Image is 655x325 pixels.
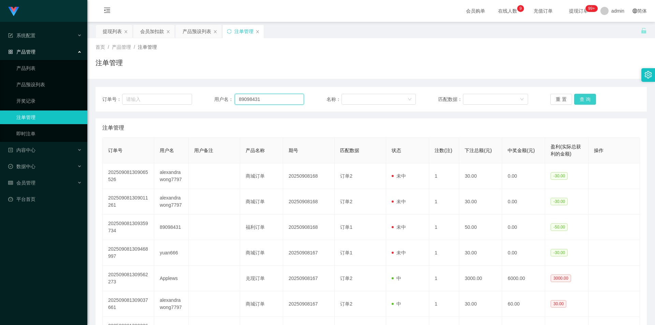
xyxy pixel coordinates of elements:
td: 30.00 [459,189,502,215]
td: 202509081309011261 [103,189,154,215]
i: 图标: down [408,97,412,102]
td: 1 [429,189,459,215]
td: alexandrawong7797 [154,291,189,317]
i: 图标: menu-fold [96,0,119,22]
i: 图标: appstore-o [8,49,13,54]
td: 商城订单 [240,189,283,215]
span: 提现订单 [566,9,592,13]
td: 0.00 [502,240,545,266]
td: alexandrawong7797 [154,163,189,189]
td: 20250908167 [283,266,335,291]
a: 即时注单 [16,127,82,141]
td: 1 [429,215,459,240]
i: 图标: form [8,33,13,38]
span: -30.00 [551,172,568,180]
sup: 1111 [585,5,598,12]
td: 1 [429,240,459,266]
td: 3000.00 [459,266,502,291]
td: 1 [429,163,459,189]
span: 订单1 [340,224,352,230]
td: 1 [429,291,459,317]
td: 20250908168 [283,163,335,189]
td: 20250908167 [283,240,335,266]
span: 订单1 [340,250,352,255]
td: 202509081309037661 [103,291,154,317]
span: 注单管理 [138,44,157,50]
span: -30.00 [551,249,568,256]
div: 会员加扣款 [140,25,164,38]
a: 注单管理 [16,110,82,124]
span: 在线人数 [495,9,521,13]
span: 注数(注) [435,148,452,153]
span: 30.00 [551,300,566,308]
span: / [134,44,135,50]
span: 匹配数据： [438,96,463,103]
span: 订单2 [340,173,352,179]
span: 用户备注 [194,148,213,153]
input: 请输入 [235,94,304,105]
td: 202509081309065526 [103,163,154,189]
div: 注单管理 [234,25,253,38]
td: 0.00 [502,215,545,240]
td: yuan666 [154,240,189,266]
span: 数据中心 [8,164,35,169]
span: 首页 [96,44,105,50]
h1: 注单管理 [96,58,123,68]
span: 中奖金额(元) [508,148,535,153]
td: 1 [429,266,459,291]
td: 202509081309562273 [103,266,154,291]
span: 未中 [392,224,406,230]
sup: 9 [517,5,524,12]
i: 图标: close [213,30,217,34]
i: 图标: down [520,97,524,102]
span: 系统配置 [8,33,35,38]
span: / [108,44,109,50]
span: 用户名 [160,148,174,153]
td: 30.00 [459,240,502,266]
td: 商城订单 [240,240,283,266]
span: 用户名： [214,96,235,103]
span: 下注总额(元) [465,148,492,153]
span: 匹配数据 [340,148,359,153]
td: 商城订单 [240,163,283,189]
span: 期号 [289,148,298,153]
td: 60.00 [502,291,545,317]
td: 89098431 [154,215,189,240]
td: 0.00 [502,163,545,189]
i: 图标: close [166,30,170,34]
span: 充值订单 [530,9,556,13]
td: 30.00 [459,291,502,317]
span: 订单2 [340,276,352,281]
i: 图标: sync [227,29,232,34]
span: 中 [392,276,401,281]
p: 9 [520,5,522,12]
span: 产品名称 [246,148,265,153]
a: 图标: dashboard平台首页 [8,192,82,206]
td: Applews [154,266,189,291]
span: 盈利(实际总获利的金额) [551,144,581,157]
td: 30.00 [459,163,502,189]
span: 内容中心 [8,147,35,153]
span: 3000.00 [551,275,571,282]
td: 20250908168 [283,189,335,215]
div: 产品预设列表 [183,25,211,38]
i: 图标: unlock [641,28,647,34]
button: 查 询 [574,94,596,105]
td: alexandrawong7797 [154,189,189,215]
span: 产品管理 [112,44,131,50]
span: 名称： [326,96,341,103]
td: 20250908168 [283,215,335,240]
i: 图标: setting [644,71,652,78]
i: 图标: table [8,180,13,185]
span: 状态 [392,148,401,153]
td: 20250908167 [283,291,335,317]
span: 未中 [392,199,406,204]
a: 产品预设列表 [16,78,82,91]
span: 未中 [392,173,406,179]
td: 6000.00 [502,266,545,291]
span: 操作 [594,148,603,153]
span: -50.00 [551,223,568,231]
td: 福利订单 [240,215,283,240]
td: 50.00 [459,215,502,240]
td: 202509081309359734 [103,215,154,240]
